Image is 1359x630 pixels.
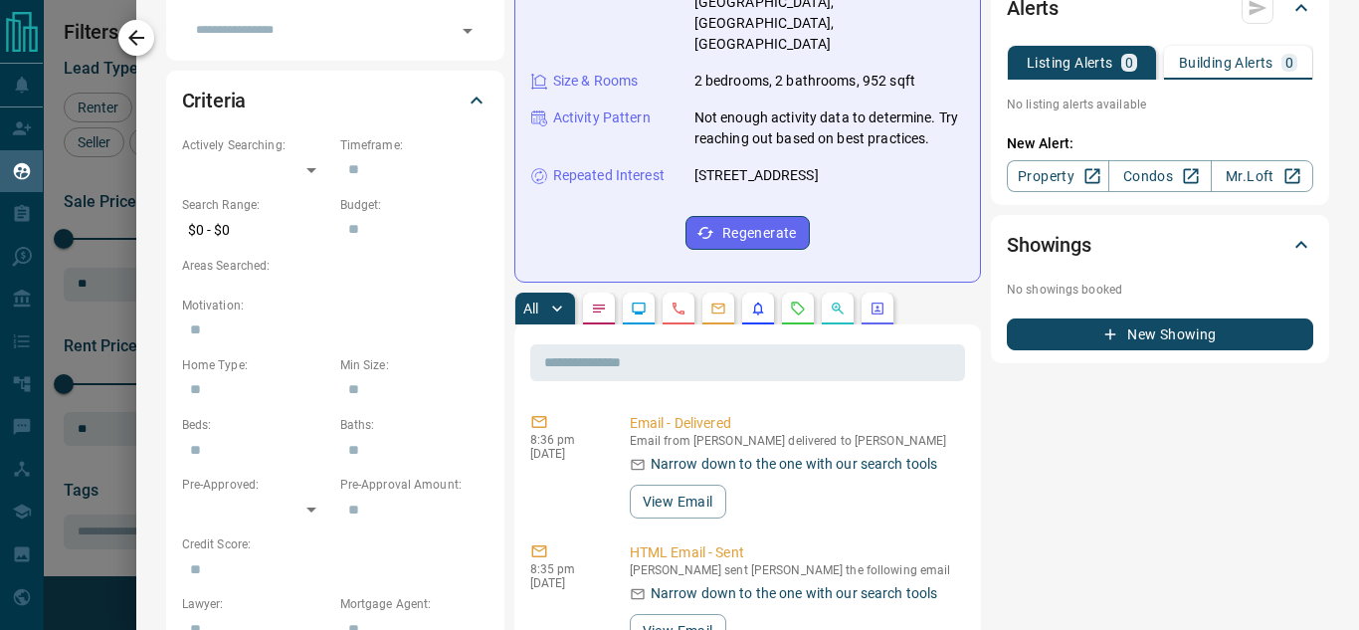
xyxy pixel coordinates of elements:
[182,214,330,247] p: $0 - $0
[182,136,330,154] p: Actively Searching:
[630,413,957,434] p: Email - Delivered
[182,476,330,494] p: Pre-Approved:
[182,297,488,315] p: Motivation:
[651,454,938,475] p: Narrow down to the one with our search tools
[750,301,766,316] svg: Listing Alerts
[182,416,330,434] p: Beds:
[830,301,846,316] svg: Opportunities
[530,576,600,590] p: [DATE]
[340,595,488,613] p: Mortgage Agent:
[630,542,957,563] p: HTML Email - Sent
[630,434,957,448] p: Email from [PERSON_NAME] delivered to [PERSON_NAME]
[1007,229,1091,261] h2: Showings
[530,433,600,447] p: 8:36 pm
[591,301,607,316] svg: Notes
[1125,56,1133,70] p: 0
[340,136,488,154] p: Timeframe:
[631,301,647,316] svg: Lead Browsing Activity
[1007,318,1313,350] button: New Showing
[1179,56,1273,70] p: Building Alerts
[530,562,600,576] p: 8:35 pm
[694,165,819,186] p: [STREET_ADDRESS]
[1211,160,1313,192] a: Mr.Loft
[1007,281,1313,299] p: No showings booked
[1007,133,1313,154] p: New Alert:
[553,71,639,92] p: Size & Rooms
[694,71,915,92] p: 2 bedrooms, 2 bathrooms, 952 sqft
[630,563,957,577] p: [PERSON_NAME] sent [PERSON_NAME] the following email
[553,107,651,128] p: Activity Pattern
[340,476,488,494] p: Pre-Approval Amount:
[1007,160,1109,192] a: Property
[340,416,488,434] p: Baths:
[710,301,726,316] svg: Emails
[790,301,806,316] svg: Requests
[182,535,488,553] p: Credit Score:
[182,196,330,214] p: Search Range:
[454,17,482,45] button: Open
[523,302,539,315] p: All
[182,356,330,374] p: Home Type:
[182,595,330,613] p: Lawyer:
[694,107,964,149] p: Not enough activity data to determine. Try reaching out based on best practices.
[530,447,600,461] p: [DATE]
[182,85,247,116] h2: Criteria
[553,165,665,186] p: Repeated Interest
[340,356,488,374] p: Min Size:
[870,301,885,316] svg: Agent Actions
[182,257,488,275] p: Areas Searched:
[1285,56,1293,70] p: 0
[651,583,938,604] p: Narrow down to the one with our search tools
[1007,221,1313,269] div: Showings
[182,77,488,124] div: Criteria
[340,196,488,214] p: Budget:
[630,485,726,519] button: View Email
[1108,160,1211,192] a: Condos
[685,216,810,250] button: Regenerate
[671,301,686,316] svg: Calls
[1007,96,1313,113] p: No listing alerts available
[1027,56,1113,70] p: Listing Alerts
